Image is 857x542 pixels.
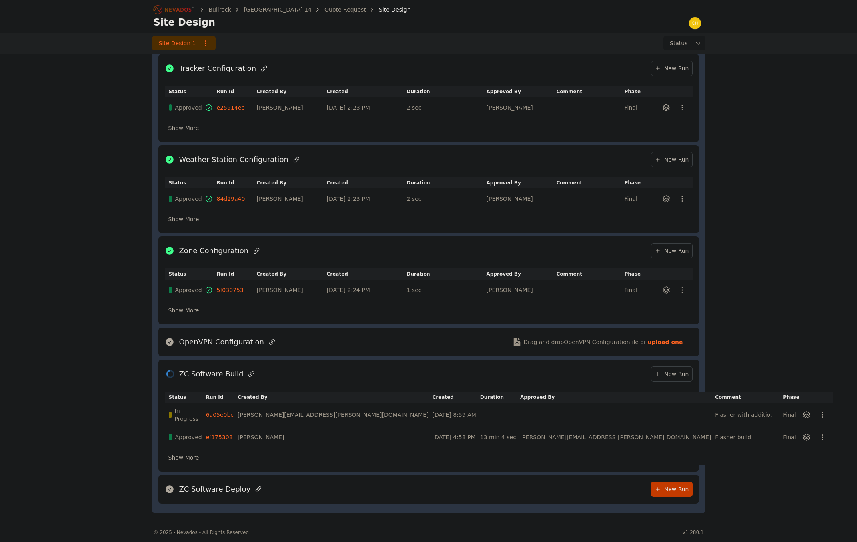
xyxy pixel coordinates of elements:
td: [DATE] 4:58 PM [432,427,480,448]
div: v1.280.1 [683,529,704,536]
span: Approved [175,195,202,203]
th: Created [327,268,407,280]
img: chris.young@nevados.solar [689,17,701,30]
span: In Progress [175,407,202,423]
span: Status [667,39,688,47]
span: Approved [175,433,202,441]
th: Comment [557,268,625,280]
td: [PERSON_NAME] [257,280,327,300]
div: 2 sec [407,195,483,203]
a: 84d29a40 [217,196,245,202]
th: Approved By [487,268,557,280]
td: [DATE] 2:23 PM [327,188,407,209]
a: [GEOGRAPHIC_DATA] 14 [244,6,312,14]
div: Final [625,195,644,203]
div: 13 min 4 sec [480,433,516,441]
a: New Run [651,243,693,258]
th: Comment [557,86,625,97]
a: New Run [651,366,693,382]
td: [PERSON_NAME][EMAIL_ADDRESS][PERSON_NAME][DOMAIN_NAME] [520,427,715,448]
th: Phase [625,177,648,188]
th: Duration [407,86,487,97]
nav: Breadcrumb [154,3,411,16]
div: 2 sec [407,104,483,112]
th: Run Id [217,177,257,188]
a: New Run [651,152,693,167]
button: Show More [165,212,203,227]
h1: Site Design [154,16,216,29]
span: Drag and drop OpenVPN Configuration file or [523,338,646,346]
a: 5f030753 [217,287,244,293]
button: Show More [165,120,203,136]
a: e25914ec [217,104,244,111]
th: Status [165,177,217,188]
button: Status [663,36,705,50]
th: Duration [480,392,520,403]
th: Status [165,392,206,403]
td: [DATE] 2:23 PM [327,97,407,118]
th: Created By [238,392,432,403]
button: Show More [165,450,203,465]
th: Phase [625,268,648,280]
h2: ZC Software Deploy [179,484,251,495]
th: Approved By [487,86,557,97]
td: [PERSON_NAME] [487,280,557,300]
td: [PERSON_NAME] [238,427,432,448]
span: New Run [655,485,689,493]
span: New Run [655,156,689,164]
th: Status [165,268,217,280]
th: Comment [715,392,783,403]
a: Site Design 1 [152,36,216,50]
div: Site Design [368,6,411,14]
th: Created By [257,268,327,280]
div: Final [783,433,796,441]
span: New Run [655,64,689,72]
div: Final [625,286,644,294]
div: Final [625,104,644,112]
span: Approved [175,104,202,112]
td: [PERSON_NAME][EMAIL_ADDRESS][PERSON_NAME][DOMAIN_NAME] [238,403,432,427]
td: [DATE] 8:59 AM [432,403,480,427]
th: Approved By [487,177,557,188]
div: 1 sec [407,286,483,294]
div: Final [783,411,796,419]
th: Created [432,392,480,403]
th: Approved By [520,392,715,403]
th: Run Id [217,86,257,97]
th: Duration [407,268,487,280]
button: Drag and dropOpenVPN Configurationfile or upload one [503,331,692,353]
th: Duration [407,177,487,188]
h2: OpenVPN Configuration [179,336,264,348]
th: Run Id [206,392,238,403]
th: Phase [625,86,648,97]
th: Created [327,177,407,188]
span: Approved [175,286,202,294]
td: [PERSON_NAME] [487,97,557,118]
h2: Tracker Configuration [179,63,256,74]
span: New Run [655,370,689,378]
a: Quote Request [324,6,366,14]
th: Phase [783,392,800,403]
button: Show More [165,303,203,318]
a: ef175308 [206,434,233,440]
a: New Run [651,61,693,76]
h2: ZC Software Build [179,368,244,380]
th: Comment [557,177,625,188]
td: [PERSON_NAME] [257,97,327,118]
span: New Run [655,247,689,255]
div: © 2025 - Nevados - All Rights Reserved [154,529,249,536]
a: New Run [651,482,693,497]
div: Flasher with additional config [715,411,779,419]
td: [PERSON_NAME] [487,188,557,209]
th: Created By [257,86,327,97]
a: Bullrock [209,6,231,14]
th: Run Id [217,268,257,280]
th: Created By [257,177,327,188]
div: Flasher build [715,433,779,441]
h2: Zone Configuration [179,245,249,256]
strong: upload one [648,338,683,346]
a: 6a05e0bc [206,412,234,418]
td: [PERSON_NAME] [257,188,327,209]
th: Status [165,86,217,97]
td: [DATE] 2:24 PM [327,280,407,300]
